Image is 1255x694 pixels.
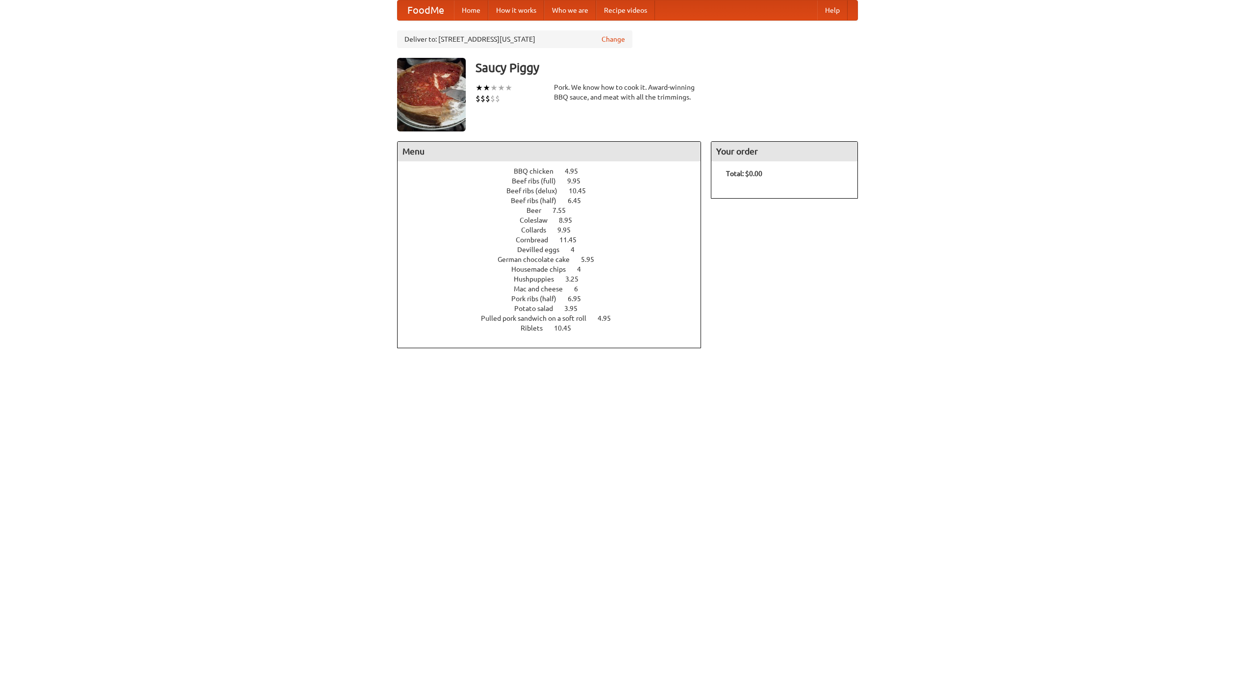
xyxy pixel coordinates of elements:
span: Hushpuppies [514,275,564,283]
a: German chocolate cake 5.95 [498,256,612,263]
a: FoodMe [398,0,454,20]
a: Cornbread 11.45 [516,236,595,244]
span: Beef ribs (full) [512,177,566,185]
span: 9.95 [557,226,580,234]
span: 4.95 [598,314,621,322]
span: 7.55 [552,206,576,214]
span: 9.95 [567,177,590,185]
b: Total: $0.00 [726,170,762,178]
span: Pulled pork sandwich on a soft roll [481,314,596,322]
li: ★ [476,82,483,93]
a: Who we are [544,0,596,20]
a: Pork ribs (half) 6.95 [511,295,599,303]
span: 8.95 [559,216,582,224]
li: $ [495,93,500,104]
span: 6 [574,285,588,293]
span: Coleslaw [520,216,557,224]
a: Housemade chips 4 [511,265,599,273]
li: $ [476,93,480,104]
li: $ [485,93,490,104]
h3: Saucy Piggy [476,58,858,77]
span: Housemade chips [511,265,576,273]
a: Potato salad 3.95 [514,305,596,312]
a: Beef ribs (delux) 10.45 [506,187,604,195]
span: Beef ribs (half) [511,197,566,205]
span: Riblets [521,324,552,332]
a: BBQ chicken 4.95 [514,167,596,175]
a: Change [602,34,625,44]
span: 5.95 [581,256,604,263]
span: Beef ribs (delux) [506,187,567,195]
h4: Your order [711,142,857,161]
span: 11.45 [559,236,586,244]
span: 6.95 [568,295,591,303]
h4: Menu [398,142,701,161]
li: ★ [490,82,498,93]
span: 3.25 [565,275,588,283]
span: 4 [577,265,591,273]
a: Riblets 10.45 [521,324,589,332]
span: Pork ribs (half) [511,295,566,303]
span: 6.45 [568,197,591,205]
span: 4 [571,246,584,254]
span: 3.95 [564,305,587,312]
span: 10.45 [554,324,581,332]
li: ★ [505,82,512,93]
li: $ [480,93,485,104]
a: Home [454,0,488,20]
a: Collards 9.95 [521,226,589,234]
span: German chocolate cake [498,256,579,263]
a: How it works [488,0,544,20]
span: Devilled eggs [517,246,569,254]
a: Beer 7.55 [527,206,584,214]
span: Beer [527,206,551,214]
span: Collards [521,226,556,234]
li: ★ [498,82,505,93]
a: Pulled pork sandwich on a soft roll 4.95 [481,314,629,322]
a: Help [817,0,848,20]
a: Beef ribs (half) 6.45 [511,197,599,205]
a: Coleslaw 8.95 [520,216,590,224]
span: 10.45 [569,187,596,195]
a: Beef ribs (full) 9.95 [512,177,599,185]
li: $ [490,93,495,104]
span: 4.95 [565,167,588,175]
span: BBQ chicken [514,167,563,175]
a: Hushpuppies 3.25 [514,275,597,283]
a: Recipe videos [596,0,655,20]
span: Mac and cheese [514,285,573,293]
a: Mac and cheese 6 [514,285,596,293]
span: Potato salad [514,305,563,312]
li: ★ [483,82,490,93]
div: Pork. We know how to cook it. Award-winning BBQ sauce, and meat with all the trimmings. [554,82,701,102]
span: Cornbread [516,236,558,244]
div: Deliver to: [STREET_ADDRESS][US_STATE] [397,30,632,48]
a: Devilled eggs 4 [517,246,593,254]
img: angular.jpg [397,58,466,131]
